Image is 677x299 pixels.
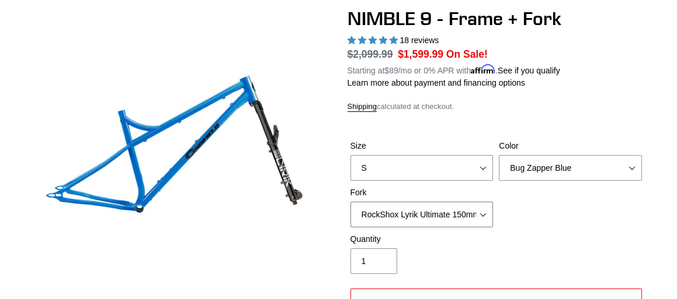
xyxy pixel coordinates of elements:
span: $1,599.99 [398,48,443,60]
span: 18 reviews [400,36,439,45]
span: 4.89 stars [348,36,400,45]
h1: NIMBLE 9 - Frame + Fork [348,8,645,30]
a: Learn more about payment and financing options [348,78,525,87]
span: $89 [384,66,398,75]
label: Color [499,140,642,152]
a: See if you qualify - Learn more about Affirm Financing (opens in modal) [498,66,560,75]
span: Affirm [471,64,495,74]
a: Shipping [348,102,377,112]
p: Starting at /mo or 0% APR with . [348,62,560,77]
span: On Sale! [446,47,488,62]
label: Fork [350,187,494,199]
label: Size [350,140,494,152]
s: $2,099.99 [348,48,393,60]
label: Quantity [350,233,494,245]
div: calculated at checkout. [348,101,645,112]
